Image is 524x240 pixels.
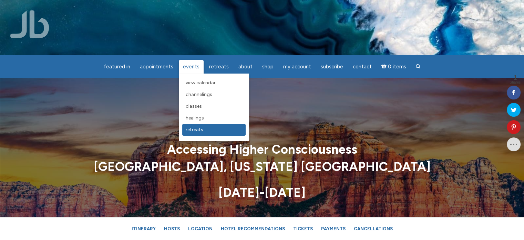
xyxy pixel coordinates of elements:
strong: [GEOGRAPHIC_DATA], [US_STATE] [GEOGRAPHIC_DATA] [93,160,430,174]
a: Itinerary [128,223,159,235]
a: Payments [318,223,349,235]
img: Jamie Butler. The Everyday Medium [10,10,49,38]
a: Appointments [136,60,177,74]
a: Healings [182,112,246,124]
span: 0 items [388,64,406,69]
a: Shop [258,60,278,74]
span: Subscribe [321,64,343,70]
span: About [238,64,253,70]
span: Channelings [186,92,212,97]
a: Contact [349,60,376,74]
span: My Account [283,64,311,70]
a: Cancellations [350,223,396,235]
i: Cart [381,64,388,70]
span: Retreats [209,64,229,70]
a: Tickets [290,223,316,235]
a: Subscribe [317,60,347,74]
a: Channelings [182,89,246,100]
a: About [234,60,257,74]
a: Events [179,60,204,74]
strong: Accessing Higher Consciousness [167,142,357,157]
a: Classes [182,100,246,112]
span: Healings [186,115,204,121]
a: Hotel Recommendations [217,223,288,235]
a: Retreats [205,60,233,74]
a: My Account [279,60,315,74]
span: featured in [104,64,130,70]
a: Location [185,223,216,235]
a: Retreats [182,124,246,136]
span: Contact [353,64,372,70]
span: Shop [262,64,274,70]
span: Classes [186,103,202,109]
span: 1 [510,75,521,81]
span: Events [183,64,199,70]
span: View Calendar [186,80,216,86]
span: Shares [510,81,521,84]
a: View Calendar [182,77,246,89]
span: Appointments [140,64,173,70]
span: Retreats [186,127,203,133]
strong: [DATE]-[DATE] [218,185,306,200]
a: featured in [100,60,134,74]
a: Hosts [161,223,183,235]
a: Cart0 items [377,59,410,74]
